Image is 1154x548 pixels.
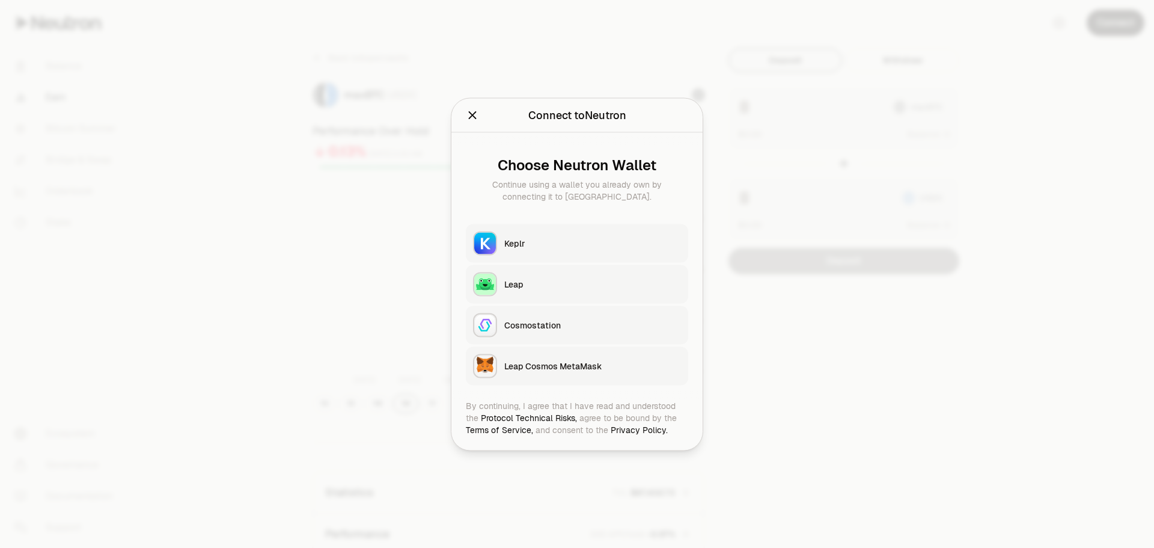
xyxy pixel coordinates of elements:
div: By continuing, I agree that I have read and understood the agree to be bound by the and consent t... [466,399,688,436]
a: Terms of Service, [466,424,533,435]
div: Cosmostation [504,319,681,331]
img: Leap [474,273,496,295]
a: Privacy Policy. [611,424,668,435]
button: LeapLeap [466,265,688,303]
button: CosmostationCosmostation [466,306,688,344]
button: Leap Cosmos MetaMaskLeap Cosmos MetaMask [466,346,688,385]
div: Keplr [504,237,681,249]
img: Cosmostation [474,314,496,336]
div: Continue using a wallet you already own by connecting it to [GEOGRAPHIC_DATA]. [475,178,679,202]
button: Close [466,106,479,123]
a: Protocol Technical Risks, [481,412,577,423]
div: Leap Cosmos MetaMask [504,360,681,372]
button: KeplrKeplr [466,224,688,262]
div: Leap [504,278,681,290]
img: Keplr [474,232,496,254]
img: Leap Cosmos MetaMask [474,355,496,377]
div: Choose Neutron Wallet [475,156,679,173]
div: Connect to Neutron [528,106,626,123]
